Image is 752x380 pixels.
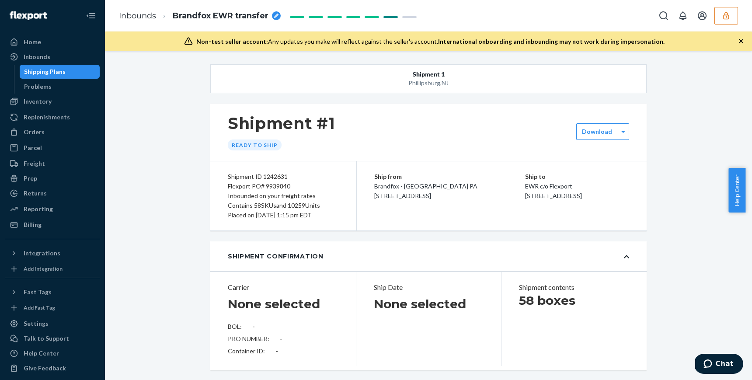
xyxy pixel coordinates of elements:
a: Reporting [5,202,100,216]
button: Open notifications [674,7,692,24]
div: - [252,322,255,331]
span: [STREET_ADDRESS] [525,192,582,199]
span: Non-test seller account: [196,38,268,45]
div: Settings [24,319,49,328]
button: Help Center [728,168,745,213]
div: Returns [24,189,47,198]
div: Replenishments [24,113,70,122]
a: Help Center [5,346,100,360]
div: Add Integration [24,265,63,272]
div: Any updates you make will reflect against the seller's account. [196,37,665,46]
iframe: Opens a widget where you can chat to one of our agents [695,354,743,376]
h1: None selected [374,296,466,312]
button: Fast Tags [5,285,100,299]
div: Ready to ship [228,139,282,150]
span: International onboarding and inbounding may not work during impersonation. [438,38,665,45]
div: Add Fast Tag [24,304,55,311]
a: Settings [5,317,100,331]
a: Prep [5,171,100,185]
div: Billing [24,220,42,229]
div: Reporting [24,205,53,213]
div: Contains 58 SKUs and 10259 Units [228,201,339,210]
span: Shipment 1 [413,70,445,79]
a: Orders [5,125,100,139]
div: Container ID: [228,347,338,356]
h1: 58 boxes [519,293,629,308]
h1: None selected [228,296,320,312]
div: Shipping Plans [24,67,66,76]
div: Phillipsburg , NJ [254,79,603,87]
a: Inbounds [119,11,156,21]
div: Flexport PO# 9939840 [228,181,339,191]
a: Problems [20,80,100,94]
a: Add Fast Tag [5,303,100,313]
a: Inventory [5,94,100,108]
div: Shipment ID 1242631 [228,172,339,181]
img: Flexport logo [10,11,47,20]
a: Shipping Plans [20,65,100,79]
p: Ship Date [374,282,484,293]
div: Placed on [DATE] 1:15 pm EDT [228,210,339,220]
span: Brandfox - [GEOGRAPHIC_DATA] PA [STREET_ADDRESS] [374,182,477,199]
div: Talk to Support [24,334,69,343]
div: - [280,335,282,343]
a: Billing [5,218,100,232]
button: Close Navigation [82,7,100,24]
button: Shipment 1Phillipsburg,NJ [210,64,647,93]
div: BOL: [228,322,338,331]
div: Help Center [24,349,59,358]
button: Integrations [5,246,100,260]
div: Problems [24,82,52,91]
a: Add Integration [5,264,100,274]
div: - [275,347,278,356]
p: Carrier [228,282,338,293]
h1: Shipment #1 [228,114,335,132]
button: Open Search Box [655,7,672,24]
p: Shipment contents [519,282,629,293]
div: Shipment Confirmation [228,252,324,261]
div: Inbounds [24,52,50,61]
div: Inventory [24,97,52,106]
ol: breadcrumbs [112,3,288,29]
div: Inbounded on your freight rates [228,191,339,201]
button: Open account menu [693,7,711,24]
div: Freight [24,159,45,168]
div: Parcel [24,143,42,152]
div: PRO NUMBER: [228,335,338,343]
p: EWR c/o Flexport [525,181,630,191]
div: Fast Tags [24,288,52,296]
a: Replenishments [5,110,100,124]
a: Inbounds [5,50,100,64]
button: Give Feedback [5,361,100,375]
label: Download [582,127,612,136]
div: Orders [24,128,45,136]
span: Brandfox EWR transfer [173,10,268,22]
div: Give Feedback [24,364,66,373]
div: Integrations [24,249,60,258]
a: Returns [5,186,100,200]
div: Prep [24,174,37,183]
a: Parcel [5,141,100,155]
button: Talk to Support [5,331,100,345]
a: Home [5,35,100,49]
a: Freight [5,157,100,171]
p: Ship from [374,172,525,181]
p: Ship to [525,172,630,181]
div: Home [24,38,41,46]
